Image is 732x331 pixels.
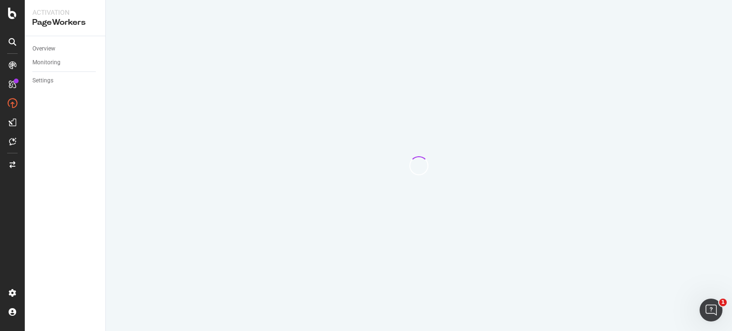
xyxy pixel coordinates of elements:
[32,76,53,86] div: Settings
[32,76,99,86] a: Settings
[32,44,99,54] a: Overview
[32,58,99,68] a: Monitoring
[719,299,727,306] span: 1
[700,299,722,321] iframe: Intercom live chat
[32,58,61,68] div: Monitoring
[32,8,98,17] div: Activation
[32,44,55,54] div: Overview
[32,17,98,28] div: PageWorkers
